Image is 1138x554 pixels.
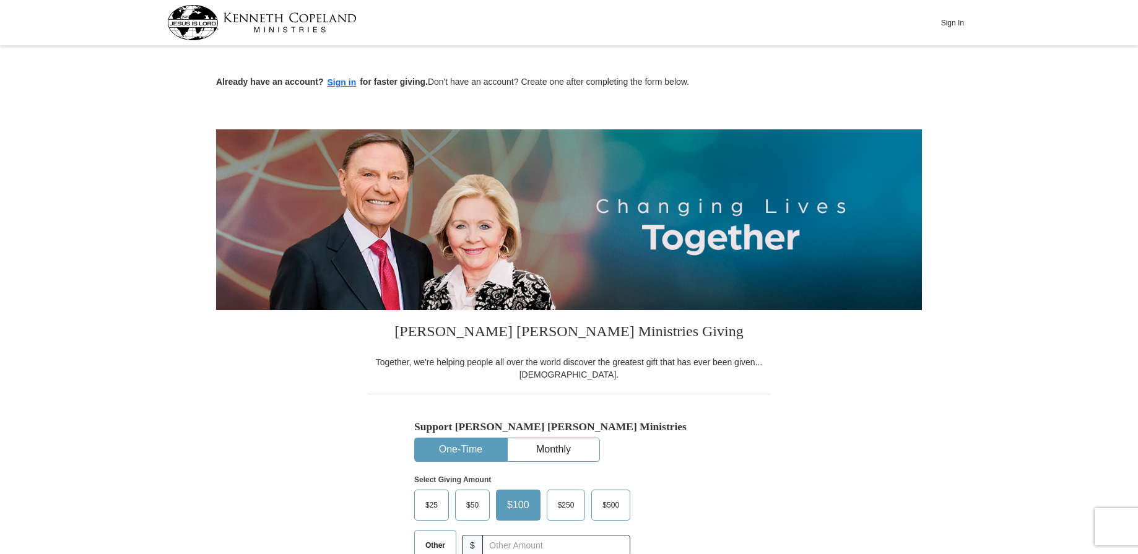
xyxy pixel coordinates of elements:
h3: [PERSON_NAME] [PERSON_NAME] Ministries Giving [368,310,770,356]
img: kcm-header-logo.svg [167,5,357,40]
button: Sign in [324,76,360,90]
p: Don't have an account? Create one after completing the form below. [216,76,922,90]
span: $250 [552,496,581,514]
span: $25 [419,496,444,514]
span: $500 [596,496,625,514]
button: Monthly [508,438,599,461]
button: One-Time [415,438,506,461]
span: $100 [501,496,536,514]
span: $50 [460,496,485,514]
div: Together, we're helping people all over the world discover the greatest gift that has ever been g... [368,356,770,381]
button: Sign In [934,13,971,32]
strong: Select Giving Amount [414,475,491,484]
h5: Support [PERSON_NAME] [PERSON_NAME] Ministries [414,420,724,433]
strong: Already have an account? for faster giving. [216,77,428,87]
